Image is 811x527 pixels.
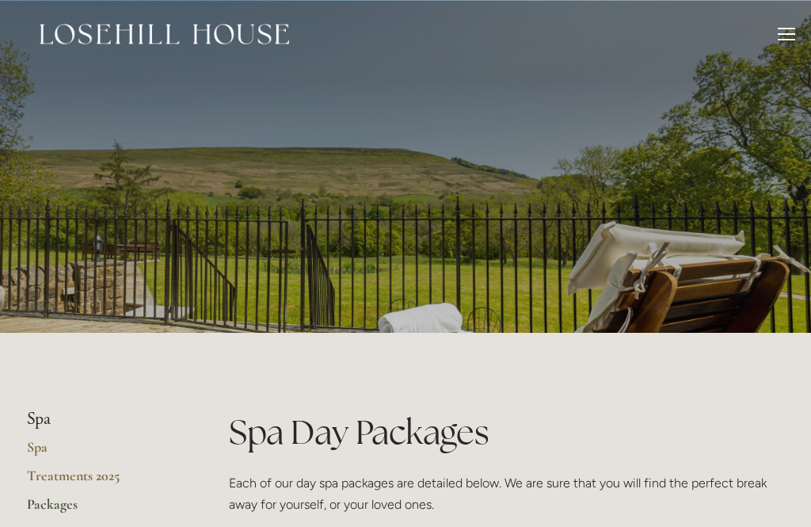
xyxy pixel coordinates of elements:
[27,467,178,495] a: Treatments 2025
[27,409,178,430] li: Spa
[27,438,178,467] a: Spa
[40,24,289,44] img: Losehill House
[229,472,784,515] p: Each of our day spa packages are detailed below. We are sure that you will find the perfect break...
[27,495,178,524] a: Packages
[229,409,784,456] h1: Spa Day Packages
